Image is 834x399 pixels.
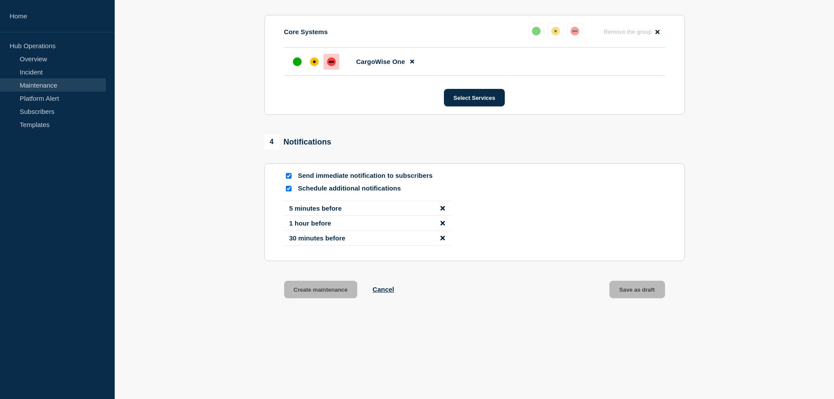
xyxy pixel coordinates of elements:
[310,57,319,66] div: affected
[570,27,579,35] div: down
[284,281,358,298] button: Create maintenance
[440,205,445,212] button: disable notification 5 minutes before
[567,23,583,39] button: down
[532,27,541,35] div: up
[284,231,450,246] li: 30 minutes before
[284,216,450,231] li: 1 hour before
[373,286,394,293] button: Cancel
[298,172,438,180] p: Send immediate notification to subscribers
[598,23,665,40] button: Remove the group
[286,173,292,179] input: Send immediate notification to subscribers
[356,58,405,65] span: CargoWise One
[604,28,652,35] span: Remove the group
[264,134,279,149] span: 4
[284,201,450,216] li: 5 minutes before
[327,57,336,66] div: down
[293,57,302,66] div: up
[264,134,331,149] div: Notifications
[284,28,328,35] p: Core Systems
[440,219,445,227] button: disable notification 1 hour before
[298,184,438,193] p: Schedule additional notifications
[609,281,665,298] button: Save as draft
[286,186,292,191] input: Schedule additional notifications
[548,23,563,39] button: affected
[440,234,445,242] button: disable notification 30 minutes before
[551,27,560,35] div: affected
[444,89,505,106] button: Select Services
[528,23,544,39] button: up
